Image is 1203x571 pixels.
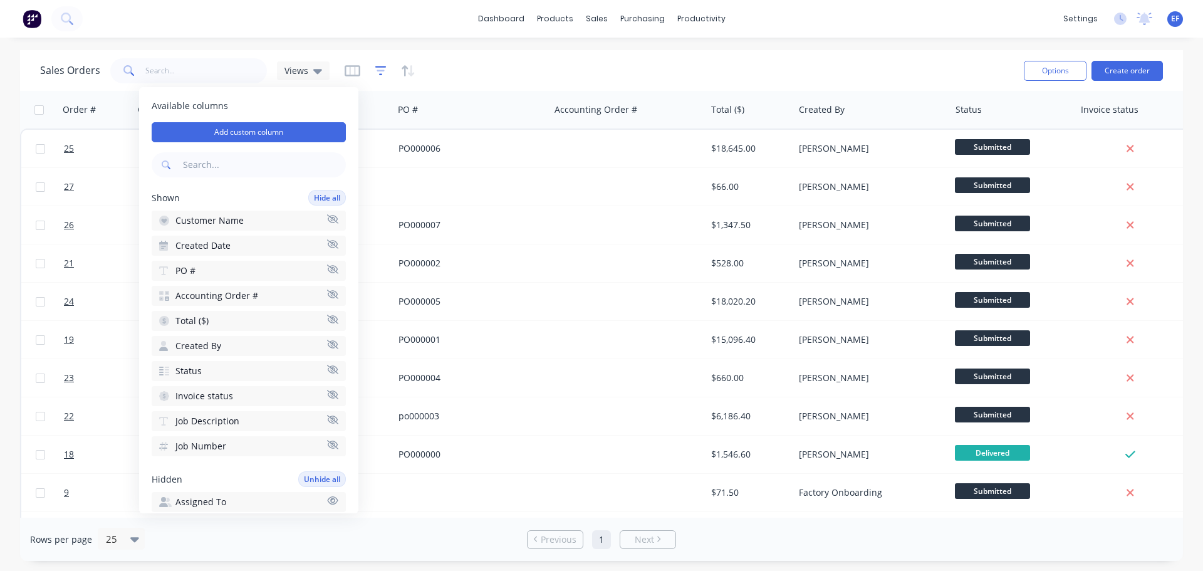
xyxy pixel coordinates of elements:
[799,295,938,308] div: [PERSON_NAME]
[531,9,580,28] div: products
[398,295,538,308] div: PO000005
[799,257,938,270] div: [PERSON_NAME]
[799,219,938,231] div: [PERSON_NAME]
[956,103,982,116] div: Status
[175,440,226,453] span: Job Number
[711,410,785,422] div: $6,186.40
[152,336,346,356] button: Created By
[799,333,938,346] div: [PERSON_NAME]
[64,436,139,473] a: 18
[64,142,74,155] span: 25
[145,58,268,83] input: Search...
[614,9,671,28] div: purchasing
[1057,9,1104,28] div: settings
[398,257,538,270] div: PO000002
[671,9,732,28] div: productivity
[64,410,74,422] span: 22
[152,286,346,306] button: Accounting Order #
[175,214,244,227] span: Customer Name
[799,103,845,116] div: Created By
[398,103,418,116] div: PO #
[152,192,180,204] span: Shown
[152,261,346,281] button: PO #
[592,530,611,549] a: Page 1 is your current page
[799,410,938,422] div: [PERSON_NAME]
[635,533,654,546] span: Next
[152,386,346,406] button: Invoice status
[298,471,346,487] button: Unhide all
[152,122,346,142] button: Add custom column
[955,407,1030,422] span: Submitted
[64,130,139,167] a: 25
[64,486,69,499] span: 9
[64,397,139,435] a: 22
[620,533,675,546] a: Next page
[955,483,1030,499] span: Submitted
[63,103,96,116] div: Order #
[152,236,346,256] button: Created Date
[711,372,785,384] div: $660.00
[799,486,938,499] div: Factory Onboarding
[152,436,346,456] button: Job Number
[64,448,74,461] span: 18
[64,244,139,282] a: 21
[64,206,139,244] a: 26
[152,311,346,331] button: Total ($)
[64,512,139,550] a: 20
[398,410,538,422] div: po000003
[711,181,785,193] div: $66.00
[30,533,92,546] span: Rows per page
[711,142,785,155] div: $18,645.00
[711,219,785,231] div: $1,347.50
[398,142,538,155] div: PO000006
[711,103,744,116] div: Total ($)
[398,372,538,384] div: PO000004
[64,219,74,231] span: 26
[64,181,74,193] span: 27
[799,181,938,193] div: [PERSON_NAME]
[64,359,139,397] a: 23
[541,533,576,546] span: Previous
[1081,103,1138,116] div: Invoice status
[284,64,308,77] span: Views
[522,530,681,549] ul: Pagination
[555,103,637,116] div: Accounting Order #
[152,492,346,512] button: Assigned To
[528,533,583,546] a: Previous page
[955,369,1030,384] span: Submitted
[711,486,785,499] div: $71.50
[955,139,1030,155] span: Submitted
[955,254,1030,270] span: Submitted
[711,448,785,461] div: $1,546.60
[175,340,221,352] span: Created By
[64,257,74,270] span: 21
[472,9,531,28] a: dashboard
[1091,61,1163,81] button: Create order
[955,445,1030,461] span: Delivered
[175,365,202,377] span: Status
[308,190,346,206] button: Hide all
[711,333,785,346] div: $15,096.40
[138,103,206,116] div: Customer Name
[175,415,239,427] span: Job Description
[799,448,938,461] div: [PERSON_NAME]
[799,142,938,155] div: [PERSON_NAME]
[398,448,538,461] div: PO000000
[64,168,139,206] a: 27
[64,372,74,384] span: 23
[23,9,41,28] img: Factory
[955,216,1030,231] span: Submitted
[955,292,1030,308] span: Submitted
[152,361,346,381] button: Status
[64,333,74,346] span: 19
[180,152,346,177] input: Search...
[175,239,231,252] span: Created Date
[64,474,139,511] a: 9
[152,100,346,112] span: Available columns
[799,372,938,384] div: [PERSON_NAME]
[40,65,100,76] h1: Sales Orders
[64,321,139,359] a: 19
[955,330,1030,346] span: Submitted
[398,219,538,231] div: PO000007
[175,390,233,402] span: Invoice status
